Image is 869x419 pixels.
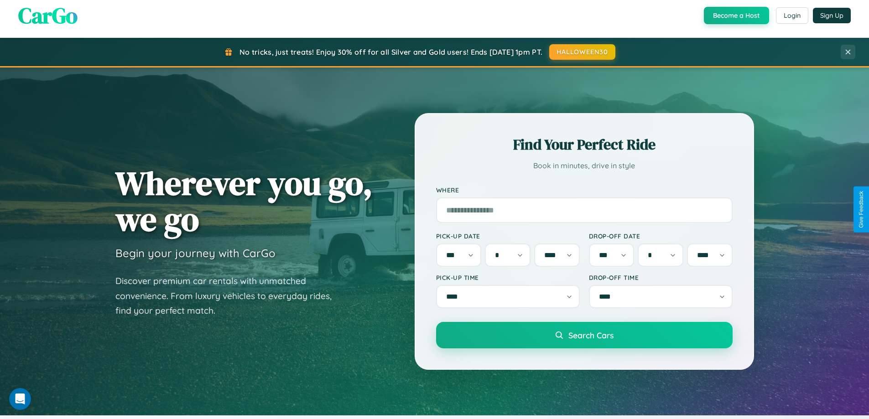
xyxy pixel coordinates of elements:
h1: Wherever you go, we go [115,165,373,237]
iframe: Intercom live chat [9,388,31,410]
button: Become a Host [704,7,769,24]
label: Drop-off Time [589,274,733,281]
label: Where [436,186,733,194]
button: Login [776,7,808,24]
button: Search Cars [436,322,733,348]
p: Discover premium car rentals with unmatched convenience. From luxury vehicles to everyday rides, ... [115,274,343,318]
h3: Begin your journey with CarGo [115,246,276,260]
label: Pick-up Date [436,232,580,240]
h2: Find Your Perfect Ride [436,134,733,155]
span: No tricks, just treats! Enjoy 30% off for all Silver and Gold users! Ends [DATE] 1pm PT. [239,47,542,57]
label: Pick-up Time [436,274,580,281]
button: Sign Up [813,8,851,23]
button: HALLOWEEN30 [549,44,615,60]
div: Give Feedback [858,191,864,228]
p: Book in minutes, drive in style [436,159,733,172]
label: Drop-off Date [589,232,733,240]
span: Search Cars [568,330,614,340]
span: CarGo [18,0,78,31]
